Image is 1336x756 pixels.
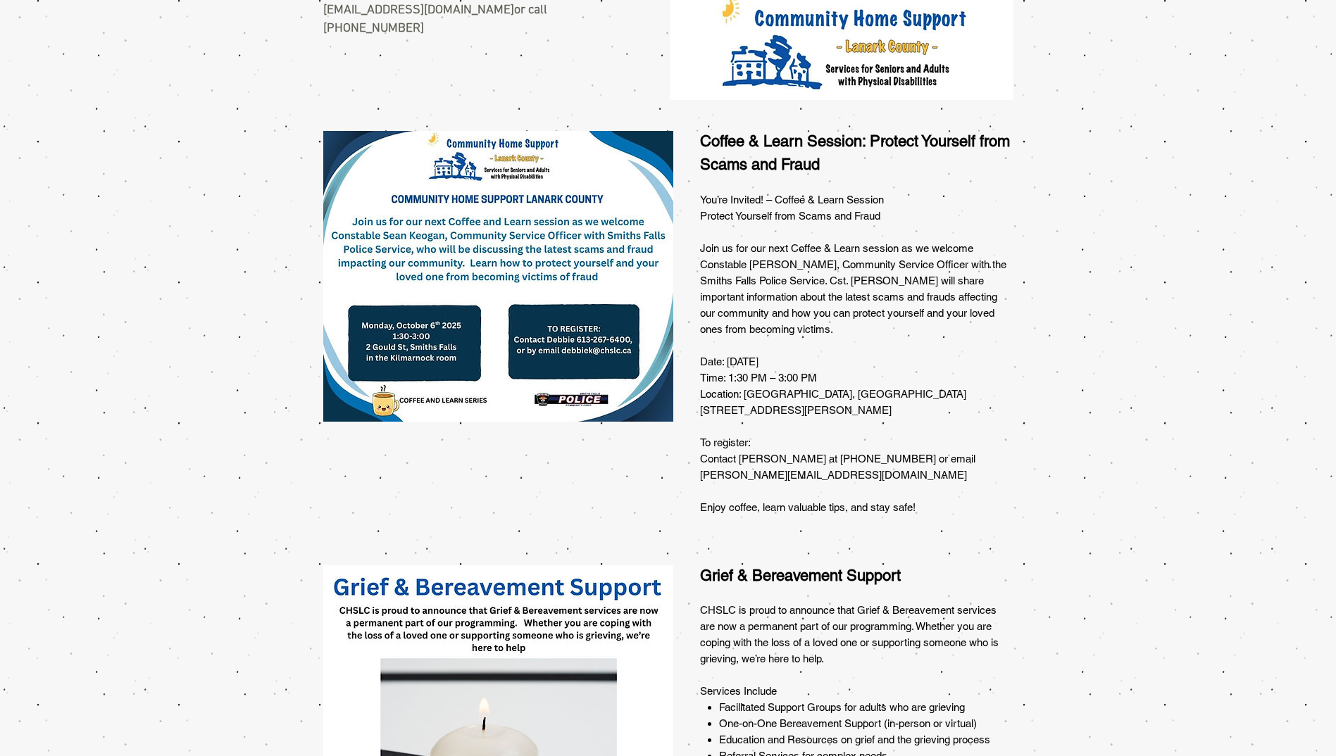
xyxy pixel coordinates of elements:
span: Facilitated Support Groups for adults who are grieving [719,701,965,713]
span: Grief & Bereavement Support [700,567,901,584]
span: CHSLC is proud to announce that Grief & Bereavement services are now a permanent part of our prog... [700,604,999,664]
span: Education and Resources on grief and the grieving process [719,733,990,745]
span: Coffee & Learn Session: Protect Yourself from Scams and Fraud [700,132,1010,173]
span: You’re Invited! – Coffee & Learn Session Protect Yourself from Scams and Fraud Join us for our ne... [700,194,1006,513]
span: One-on-One Bereavement Support (in-person or virtual) [719,717,977,729]
img: lunchandlearn_october2025.jpg [323,131,673,422]
span: Services Include [700,685,777,697]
